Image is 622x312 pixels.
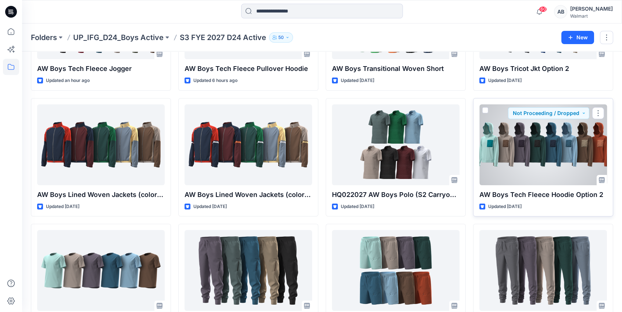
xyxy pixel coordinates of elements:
[269,32,293,43] button: 50
[180,32,266,43] p: S3 FYE 2027 D24 Active
[31,32,57,43] a: Folders
[37,190,165,200] p: AW Boys Lined Woven Jackets (colorblock) Option 2
[570,13,613,19] div: Walmart
[488,203,522,211] p: Updated [DATE]
[561,31,594,44] button: New
[332,64,460,74] p: AW Boys Transitional Woven Short
[332,230,460,311] a: HQ022040 AW Boys All Day Active Double Knit Short (S1 Carryover)
[185,64,312,74] p: AW Boys Tech Fleece Pullover Hoodie
[570,4,613,13] div: [PERSON_NAME]
[554,5,567,18] div: AB
[479,230,607,311] a: AWB36009950 AW Boys Butter Core Knit Jogger (LY S4 Carryover-ASTM spec)
[185,104,312,185] a: AW Boys Lined Woven Jackets (colorblock)
[539,6,547,12] span: 60
[73,32,164,43] a: UP_IFG_D24_Boys Active
[341,77,374,85] p: Updated [DATE]
[488,77,522,85] p: Updated [DATE]
[193,77,237,85] p: Updated 6 hours ago
[479,190,607,200] p: AW Boys Tech Fleece Hoodie Option 2
[332,190,460,200] p: HQ022027 AW Boys Polo (S2 Carryover)
[479,64,607,74] p: AW Boys Tricot Jkt Option 2
[193,203,227,211] p: Updated [DATE]
[341,203,374,211] p: Updated [DATE]
[46,77,90,85] p: Updated an hour ago
[332,104,460,185] a: HQ022027 AW Boys Polo (S2 Carryover)
[185,230,312,311] a: AW Boys All Day Active Double Knit Joggers
[185,190,312,200] p: AW Boys Lined Woven Jackets (colorblock)
[37,64,165,74] p: AW Boys Tech Fleece Jogger
[46,203,79,211] p: Updated [DATE]
[278,33,284,42] p: 50
[37,230,165,311] a: HQ022038 AW Boys Texture Solid Tee (S1 Carryover)
[37,104,165,185] a: AW Boys Lined Woven Jackets (colorblock) Option 2
[479,104,607,185] a: AW Boys Tech Fleece Hoodie Option 2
